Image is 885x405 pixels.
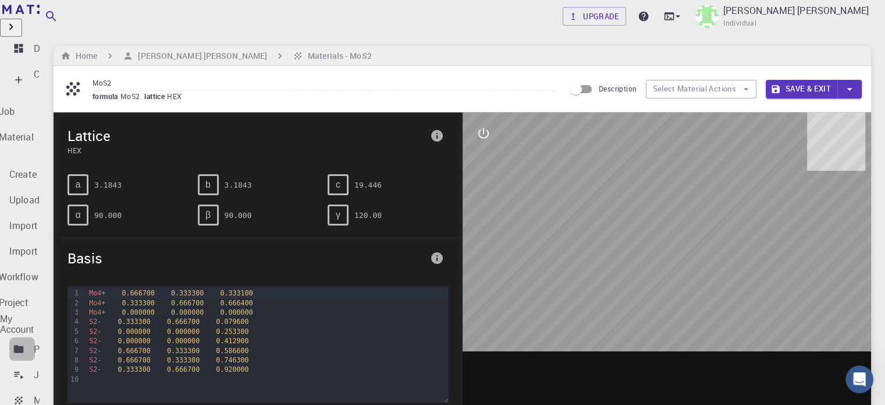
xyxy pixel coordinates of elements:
[167,365,200,374] span: 0.666700
[9,219,84,233] p: Import from Bank
[133,50,267,62] h6: [PERSON_NAME] [PERSON_NAME]
[220,299,253,307] span: 0.666400
[9,363,35,386] a: Jobs
[9,244,101,258] p: Import from 3rd Party
[101,308,105,316] span: +
[89,337,97,345] span: S2
[122,289,154,297] span: 0.666700
[76,179,81,190] span: a
[354,175,382,195] pre: 19.446
[67,346,80,355] div: 7
[67,317,80,326] div: 4
[167,318,200,326] span: 0.666700
[220,308,253,316] span: 0.000000
[23,8,65,19] span: Support
[97,347,101,355] span: -
[118,356,150,364] span: 0.666700
[336,210,340,220] span: γ
[93,91,120,101] span: formula
[216,318,248,326] span: 0.079600
[122,308,154,316] span: 0.000000
[67,336,80,346] div: 6
[167,337,200,345] span: 0.000000
[94,205,122,226] pre: 90.000
[89,289,101,297] span: Mo4
[97,327,101,336] span: -
[67,327,80,336] div: 5
[220,289,253,297] span: 0.333100
[34,368,55,382] p: Jobs
[167,327,200,336] span: 0.000000
[34,41,80,55] p: Dashboard
[9,193,57,207] p: Upload File
[75,210,80,220] span: α
[34,342,69,356] p: Projects
[122,299,154,307] span: 0.333300
[118,327,150,336] span: 0.000000
[101,289,105,297] span: +
[67,145,425,156] span: HEX
[723,3,869,17] p: [PERSON_NAME] [PERSON_NAME]
[94,175,122,195] pre: 3.1843
[89,356,97,364] span: S2
[216,327,248,336] span: 0.253300
[67,355,80,365] div: 8
[205,179,211,190] span: b
[58,50,374,62] nav: breadcrumb
[34,67,61,81] p: Create
[118,347,150,355] span: 0.666700
[9,62,35,97] div: Create
[67,308,80,317] div: 3
[89,299,101,307] span: Mo4
[171,308,204,316] span: 0.000000
[766,80,837,98] button: Save & Exit
[225,175,252,195] pre: 3.1843
[89,347,97,355] span: S2
[167,356,200,364] span: 0.333300
[303,50,372,62] h6: Materials - MoS2
[67,249,425,267] span: Basis
[118,365,150,374] span: 0.333300
[97,318,101,326] span: -
[171,299,204,307] span: 0.666700
[118,318,150,326] span: 0.333300
[216,337,248,345] span: 0.412900
[101,299,105,307] span: +
[216,356,248,364] span: 0.746300
[67,298,80,308] div: 2
[216,365,248,374] span: 0.920000
[67,288,80,298] div: 1
[225,205,252,226] pre: 90.000
[71,50,97,62] h6: Home
[167,347,200,355] span: 0.333300
[425,124,449,147] button: info
[89,327,97,336] span: S2
[599,84,637,93] span: Description
[695,5,719,28] img: Malik Muhammad Faraz Afzal
[646,80,756,98] button: Select Material Actions
[205,210,211,220] span: β
[425,246,449,270] button: info
[723,17,756,29] span: Individual
[97,365,101,374] span: -
[97,356,101,364] span: -
[845,365,873,393] iframe: Intercom live chat
[89,308,101,316] span: Mo4
[120,91,145,101] span: MoS2
[171,289,204,297] span: 0.333300
[336,179,340,190] span: c
[9,167,74,181] p: Create Material
[167,91,186,101] span: HEX
[67,365,80,374] div: 9
[216,347,248,355] span: 0.586600
[118,337,150,345] span: 0.000000
[67,375,80,384] div: 10
[9,337,35,361] a: Projects
[9,37,35,60] a: Dashboard
[97,337,101,345] span: -
[67,126,425,145] span: Lattice
[563,7,626,26] a: Upgrade
[89,318,97,326] span: S2
[354,205,382,226] pre: 120.00
[89,365,97,374] span: S2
